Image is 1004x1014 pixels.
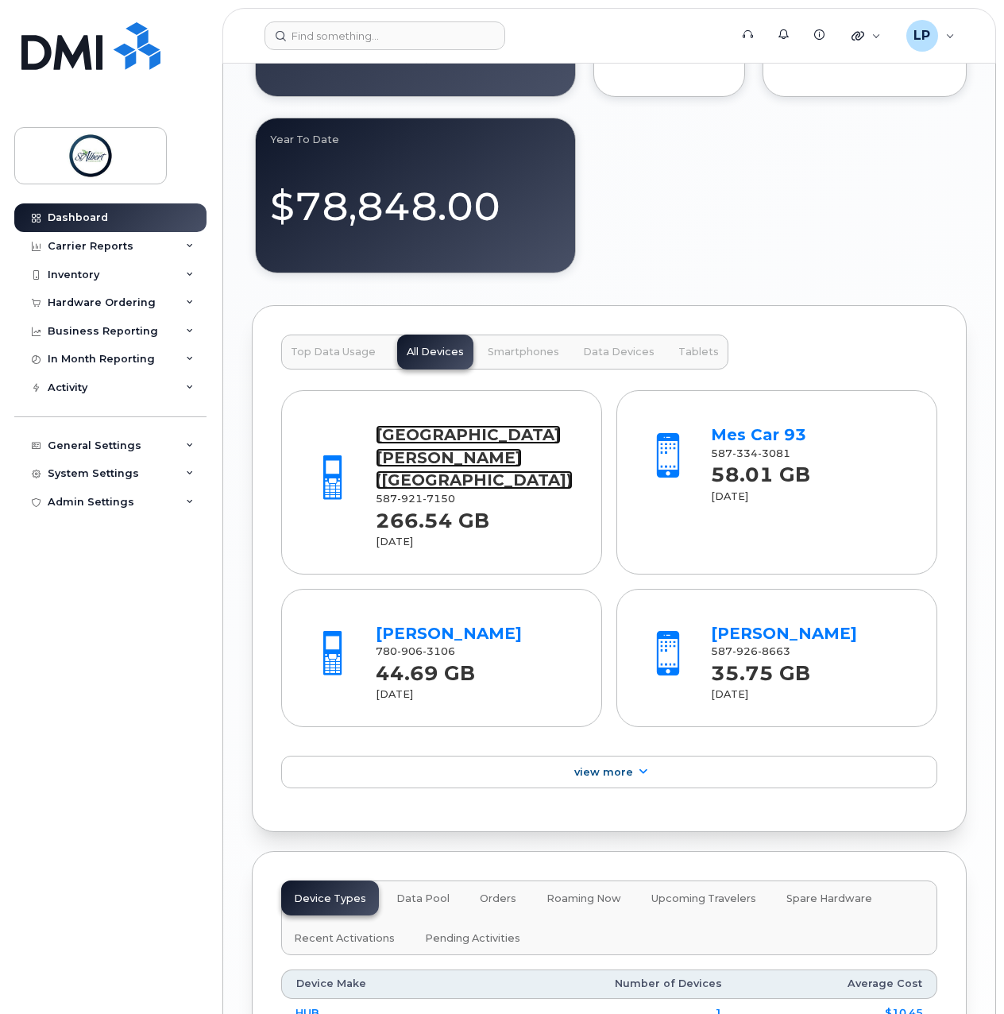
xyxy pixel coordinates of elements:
th: Device Make [281,969,473,998]
span: LP [913,26,930,45]
span: 587 [376,493,455,505]
span: Recent Activations [294,932,395,945]
strong: 266.54 GB [376,500,489,532]
span: Roaming Now [546,892,621,905]
span: 780 [376,645,455,657]
div: Quicklinks [840,20,892,52]
span: 8663 [758,645,790,657]
span: 926 [732,645,758,657]
button: Smartphones [478,335,569,370]
span: 3081 [758,447,790,459]
strong: 35.75 GB [711,652,810,685]
span: View More [574,766,633,778]
span: Orders [480,892,516,905]
input: Find something... [265,21,505,50]
span: Pending Activities [425,932,520,945]
span: 921 [397,493,423,505]
div: Year to Date [270,133,561,145]
div: $78,848.00 [270,165,561,234]
button: Data Devices [573,335,664,370]
div: [DATE] [376,535,573,549]
span: 3106 [423,645,455,657]
strong: 58.01 GB [711,454,810,486]
a: [PERSON_NAME] [376,624,522,643]
span: 334 [732,447,758,459]
span: 587 [711,447,790,459]
th: Average Cost [736,969,937,998]
span: Data Devices [583,346,655,358]
div: [DATE] [376,687,573,702]
span: Spare Hardware [786,892,872,905]
span: Smartphones [488,346,559,358]
span: 587 [711,645,790,657]
div: Luke Pickard [895,20,966,52]
div: [DATE] [711,490,909,504]
a: Mes Car 93 [711,425,806,444]
a: [PERSON_NAME] [711,624,857,643]
th: Number of Devices [473,969,736,998]
a: View More [281,756,937,789]
span: 7150 [423,493,455,505]
span: 906 [397,645,423,657]
span: Tablets [678,346,719,358]
strong: 44.69 GB [376,652,475,685]
button: Top Data Usage [281,335,385,370]
span: Upcoming Travelers [651,892,756,905]
a: [GEOGRAPHIC_DATA][PERSON_NAME] ([GEOGRAPHIC_DATA]) [376,425,573,490]
div: [DATE] [711,687,909,702]
span: Top Data Usage [291,346,376,358]
button: Tablets [669,335,728,370]
span: Data Pool [396,892,450,905]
